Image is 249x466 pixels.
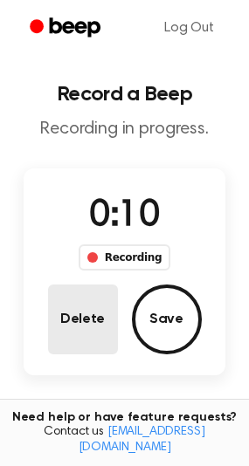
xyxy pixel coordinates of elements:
a: Beep [17,11,116,45]
button: Save Audio Record [132,284,202,354]
button: Delete Audio Record [48,284,118,354]
a: Log Out [147,7,232,49]
span: Contact us [10,425,239,456]
span: 0:10 [89,198,159,235]
p: Recording in progress. [14,119,235,140]
h1: Record a Beep [14,84,235,105]
div: Recording [79,244,170,271]
a: [EMAIL_ADDRESS][DOMAIN_NAME] [79,426,205,454]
